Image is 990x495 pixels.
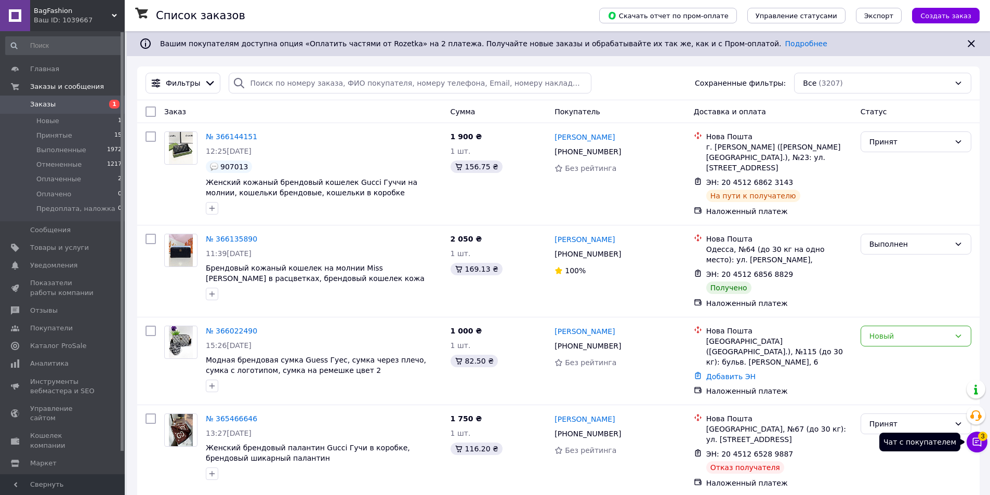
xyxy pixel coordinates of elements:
[36,204,115,213] span: Предоплата, наложка
[30,404,96,423] span: Управление сайтом
[869,238,950,250] div: Выполнен
[30,306,58,315] span: Отзывы
[565,358,616,367] span: Без рейтинга
[451,132,482,141] span: 1 900 ₴
[706,142,852,173] div: г. [PERSON_NAME] ([PERSON_NAME][GEOGRAPHIC_DATA].), №23: ул. [STREET_ADDRESS]
[747,8,846,23] button: Управление статусами
[206,132,257,141] a: № 366144151
[36,131,72,140] span: Принятые
[920,12,971,20] span: Создать заказ
[451,160,503,173] div: 156.75 ₴
[206,341,252,350] span: 15:26[DATE]
[694,108,766,116] span: Доставка и оплата
[695,78,786,88] span: Сохраненные фильтры:
[30,431,96,450] span: Кошелек компании
[169,132,193,164] img: Фото товару
[555,430,621,438] span: [PHONE_NUMBER]
[206,444,410,462] a: Женский брендовый палантин Gucci Гучи в коробке, брендовый шикарный палантин
[206,249,252,258] span: 11:39[DATE]
[555,132,615,142] a: [PERSON_NAME]
[169,414,193,446] img: Фото товару
[803,78,816,88] span: Все
[206,429,252,437] span: 13:27[DATE]
[565,266,586,275] span: 100%
[451,414,482,423] span: 1 750 ₴
[706,386,852,396] div: Наложенный платеж
[30,377,96,396] span: Инструменты вебмастера и SEO
[451,263,503,275] div: 169.13 ₴
[5,36,123,55] input: Поиск
[608,11,729,20] span: Скачать отчет по пром-оплате
[206,264,425,283] a: Брендовый кожаный кошелек на молнии Miss [PERSON_NAME] в расцветках, брендовый кошелек кожа
[107,160,122,169] span: 1217
[869,330,950,342] div: Новый
[706,270,794,278] span: ЭН: 20 4512 6856 8829
[109,100,120,109] span: 1
[30,100,56,109] span: Заказы
[706,424,852,445] div: [GEOGRAPHIC_DATA], №67 (до 30 кг): ул. [STREET_ADDRESS]
[30,278,96,297] span: Показатели работы компании
[555,414,615,424] a: [PERSON_NAME]
[36,175,81,184] span: Оплаченные
[902,11,980,19] a: Создать заказ
[166,78,200,88] span: Фильтры
[706,326,852,336] div: Нова Пошта
[36,145,86,155] span: Выполненные
[118,116,122,126] span: 1
[864,12,893,20] span: Экспорт
[706,298,852,309] div: Наложенный платеж
[206,414,257,423] a: № 365466646
[978,429,987,438] span: 3
[869,136,950,148] div: Принят
[30,341,86,351] span: Каталог ProSale
[164,108,186,116] span: Заказ
[36,160,82,169] span: Отмененные
[34,16,125,25] div: Ваш ID: 1039667
[555,108,600,116] span: Покупатель
[206,235,257,243] a: № 366135890
[706,244,852,265] div: Одесса, №64 (до 30 кг на одно место): ул. [PERSON_NAME],
[451,108,476,116] span: Сумма
[756,12,837,20] span: Управление статусами
[30,459,57,468] span: Маркет
[706,234,852,244] div: Нова Пошта
[30,225,71,235] span: Сообщения
[555,250,621,258] span: [PHONE_NUMBER]
[160,39,827,48] span: Вашим покупателям доступна опция «Оплатить частями от Rozetka» на 2 платежа. Получайте новые зака...
[555,326,615,337] a: [PERSON_NAME]
[164,131,197,165] a: Фото товару
[30,243,89,252] span: Товары и услуги
[706,190,800,202] div: На пути к получателю
[30,261,77,270] span: Уведомления
[706,206,852,217] div: Наложенный платеж
[169,326,193,358] img: Фото товару
[451,327,482,335] span: 1 000 ₴
[706,450,794,458] span: ЭН: 20 4512 6528 9887
[156,9,245,22] h1: Список заказов
[30,64,59,74] span: Главная
[210,163,218,171] img: :speech_balloon:
[164,326,197,359] a: Фото товару
[30,359,69,368] span: Аналитика
[706,282,751,294] div: Получено
[599,8,737,23] button: Скачать отчет по пром-оплате
[30,82,104,91] span: Заказы и сообщения
[36,190,71,199] span: Оплачено
[206,356,426,374] a: Модная брендовая сумка Guess Гуес, сумка через плечо, сумка с логотипом, сумка на ремешке цвет 2
[555,234,615,245] a: [PERSON_NAME]
[34,6,112,16] span: BagFashion
[451,147,471,155] span: 1 шт.
[706,131,852,142] div: Нова Пошта
[819,79,843,87] span: (3207)
[706,336,852,367] div: [GEOGRAPHIC_DATA] ([GEOGRAPHIC_DATA].), №115 (до 30 кг): бульв. [PERSON_NAME], 6
[36,116,59,126] span: Новые
[451,443,503,455] div: 116.20 ₴
[114,131,122,140] span: 15
[451,249,471,258] span: 1 шт.
[206,327,257,335] a: № 366022490
[706,478,852,488] div: Наложенный платеж
[164,234,197,267] a: Фото товару
[451,341,471,350] span: 1 шт.
[206,178,417,197] span: Женский кожаный брендовый кошелек Gucci Гуччи на молнии, кошельки брендовые, кошельки в коробке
